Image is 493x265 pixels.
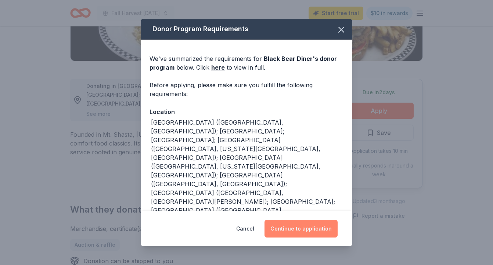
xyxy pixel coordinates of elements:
button: Cancel [236,220,254,238]
div: Donor Program Requirements [141,19,352,40]
button: Continue to application [265,220,338,238]
div: Before applying, please make sure you fulfill the following requirements: [150,81,343,98]
a: here [211,63,225,72]
div: We've summarized the requirements for below. Click to view in full. [150,54,343,72]
div: Location [150,107,343,117]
